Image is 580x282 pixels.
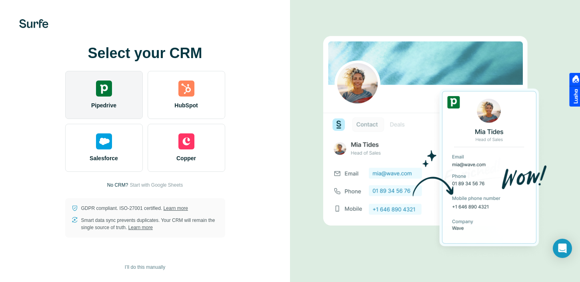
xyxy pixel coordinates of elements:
[553,239,572,258] div: Open Intercom Messenger
[81,205,188,212] p: GDPR compliant. ISO-27001 certified.
[119,261,171,273] button: I’ll do this manually
[128,225,153,230] a: Learn more
[107,181,128,189] p: No CRM?
[178,81,194,97] img: hubspot's logo
[323,22,547,260] img: PIPEDRIVE image
[176,154,196,162] span: Copper
[81,217,219,231] p: Smart data sync prevents duplicates. Your CRM will remain the single source of truth.
[174,101,198,109] span: HubSpot
[178,133,194,149] img: copper's logo
[130,181,183,189] button: Start with Google Sheets
[19,19,48,28] img: Surfe's logo
[96,81,112,97] img: pipedrive's logo
[90,154,118,162] span: Salesforce
[91,101,116,109] span: Pipedrive
[96,133,112,149] img: salesforce's logo
[65,45,225,61] h1: Select your CRM
[164,205,188,211] a: Learn more
[125,264,165,271] span: I’ll do this manually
